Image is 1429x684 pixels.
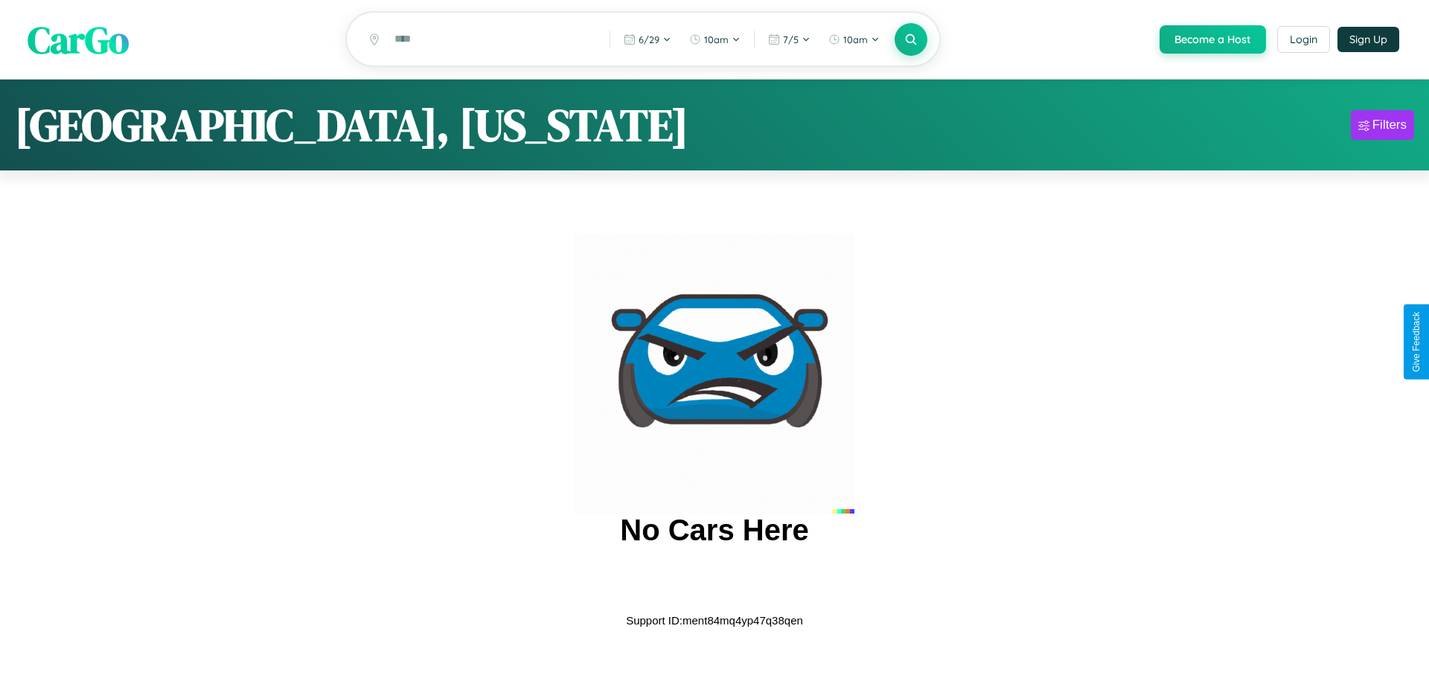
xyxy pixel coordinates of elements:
h1: [GEOGRAPHIC_DATA], [US_STATE] [15,95,688,156]
img: car [575,234,854,514]
button: 7/5 [761,28,818,51]
span: 6 / 29 [639,33,659,45]
button: Login [1277,26,1330,53]
span: 10am [704,33,729,45]
div: Filters [1372,118,1407,132]
button: 10am [821,28,887,51]
div: Give Feedback [1411,312,1422,372]
h2: No Cars Here [620,514,808,547]
p: Support ID: ment84mq4yp47q38qen [626,610,803,630]
span: CarGo [28,13,129,65]
button: Sign Up [1337,27,1399,52]
button: Become a Host [1160,25,1266,54]
span: 7 / 5 [783,33,799,45]
button: 6/29 [616,28,679,51]
span: 10am [843,33,868,45]
button: 10am [682,28,748,51]
button: Filters [1351,110,1414,140]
